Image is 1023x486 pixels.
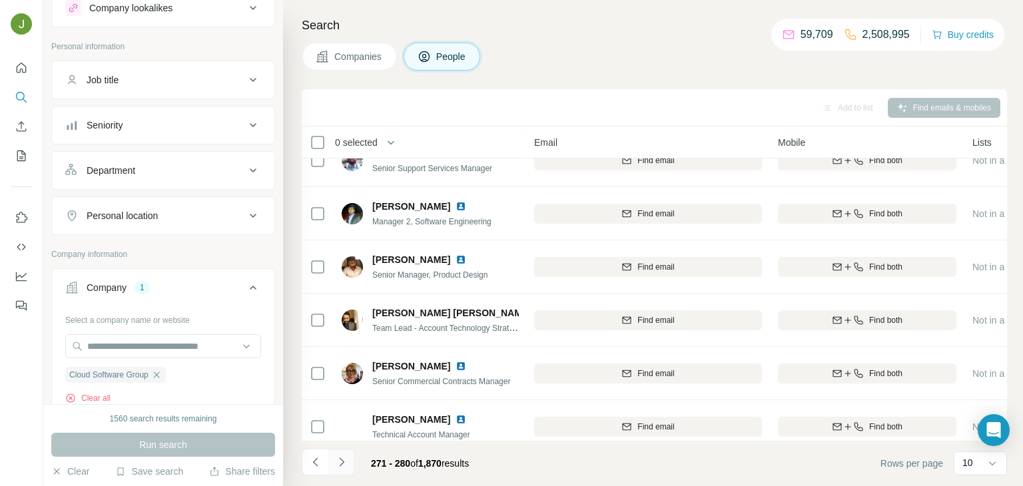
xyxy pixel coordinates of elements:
[89,1,172,15] div: Company lookalikes
[52,200,274,232] button: Personal location
[869,367,902,379] span: Find both
[342,310,363,331] img: Avatar
[372,306,531,320] span: [PERSON_NAME] [PERSON_NAME]
[371,458,469,469] span: results
[534,257,762,277] button: Find email
[978,414,1010,446] div: Open Intercom Messenger
[328,449,355,475] button: Navigate to next page
[372,253,450,266] span: [PERSON_NAME]
[372,413,450,426] span: [PERSON_NAME]
[637,154,674,166] span: Find email
[972,315,1018,326] span: Not in a list
[51,41,275,53] p: Personal information
[334,50,383,63] span: Companies
[65,392,111,404] button: Clear all
[637,261,674,273] span: Find email
[372,270,488,280] span: Senior Manager, Product Design
[11,264,32,288] button: Dashboard
[52,109,274,141] button: Seniority
[869,314,902,326] span: Find both
[372,377,510,386] span: Senior Commercial Contracts Manager
[372,164,492,173] span: Senior Support Services Manager
[778,150,956,170] button: Find both
[778,310,956,330] button: Find both
[342,256,363,278] img: Avatar
[87,73,119,87] div: Job title
[87,281,127,294] div: Company
[637,367,674,379] span: Find email
[456,254,466,265] img: LinkedIn logo
[87,164,135,177] div: Department
[972,262,1018,272] span: Not in a list
[11,294,32,318] button: Feedback
[456,201,466,212] img: LinkedIn logo
[302,16,1007,35] h4: Search
[778,417,956,437] button: Find both
[410,458,418,469] span: of
[342,203,363,224] img: Avatar
[972,136,992,149] span: Lists
[87,119,123,132] div: Seniority
[534,136,557,149] span: Email
[11,85,32,109] button: Search
[11,13,32,35] img: Avatar
[110,413,217,425] div: 1560 search results remaining
[778,364,956,383] button: Find both
[302,449,328,475] button: Navigate to previous page
[372,322,576,333] span: Team Lead - Account Technology Strategist (Sr. Principal)
[534,150,762,170] button: Find email
[880,457,943,470] span: Rows per page
[456,414,466,425] img: LinkedIn logo
[11,144,32,168] button: My lists
[11,206,32,230] button: Use Surfe on LinkedIn
[972,155,1018,166] span: Not in a list
[65,309,261,326] div: Select a company name or website
[637,314,674,326] span: Find email
[972,208,1018,219] span: Not in a list
[418,458,442,469] span: 1,870
[534,310,762,330] button: Find email
[534,364,762,383] button: Find email
[932,25,994,44] button: Buy credits
[372,200,450,213] span: [PERSON_NAME]
[51,248,275,260] p: Company information
[11,115,32,138] button: Enrich CSV
[372,360,450,373] span: [PERSON_NAME]
[534,417,762,437] button: Find email
[342,363,363,384] img: Avatar
[778,136,805,149] span: Mobile
[456,361,466,371] img: LinkedIn logo
[87,209,158,222] div: Personal location
[52,272,274,309] button: Company1
[335,136,378,149] span: 0 selected
[862,27,910,43] p: 2,508,995
[371,458,410,469] span: 271 - 280
[209,465,275,478] button: Share filters
[972,421,1018,432] span: Not in a list
[115,465,183,478] button: Save search
[342,416,363,437] img: Avatar
[11,56,32,80] button: Quick start
[869,261,902,273] span: Find both
[869,154,902,166] span: Find both
[534,204,762,224] button: Find email
[637,421,674,433] span: Find email
[801,27,833,43] p: 59,709
[52,154,274,186] button: Department
[869,421,902,433] span: Find both
[372,430,470,439] span: Technical Account Manager
[637,208,674,220] span: Find email
[972,368,1018,379] span: Not in a list
[778,204,956,224] button: Find both
[51,465,89,478] button: Clear
[52,64,274,96] button: Job title
[135,282,150,294] div: 1
[869,208,902,220] span: Find both
[962,456,973,469] p: 10
[342,150,363,171] img: Avatar
[372,217,492,226] span: Manager 2, Software Engineering
[778,257,956,277] button: Find both
[69,369,149,381] span: Cloud Software Group
[11,235,32,259] button: Use Surfe API
[436,50,467,63] span: People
